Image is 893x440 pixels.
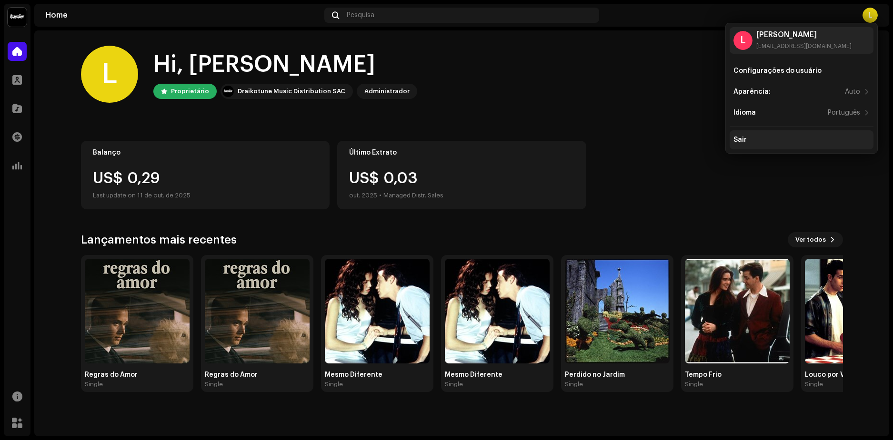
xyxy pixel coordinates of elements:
div: • [379,190,381,201]
div: Hi, [PERSON_NAME] [153,49,417,80]
div: Regras do Amor [85,371,190,379]
img: 7b690767-b440-4176-8cb8-6ea8bd950f40 [205,259,310,363]
div: Português [828,109,860,117]
div: Perdido no Jardim [565,371,670,379]
div: Single [805,381,823,388]
img: 56652a7a-bdde-4253-9f84-9f4badb70559 [445,259,550,363]
div: Managed Distr. Sales [383,190,443,201]
div: L [733,31,753,50]
div: Single [565,381,583,388]
div: Single [445,381,463,388]
re-m-nav-item: Configurações do usuário [730,61,873,80]
div: Home [46,11,321,19]
div: Single [205,381,223,388]
div: Mesmo Diferente [445,371,550,379]
div: Idioma [733,109,756,117]
re-o-card-value: Balanço [81,141,330,209]
img: a6d97385-bb0d-4fda-836f-67afcc902933 [85,259,190,363]
div: Balanço [93,149,318,156]
div: [PERSON_NAME] [756,31,852,39]
re-o-card-value: Último Extrato [337,141,586,209]
div: Aparência: [733,88,771,96]
div: Auto [845,88,860,96]
img: 10370c6a-d0e2-4592-b8a2-38f444b0ca44 [8,8,27,27]
div: Configurações do usuário [733,67,822,75]
img: 69182ac2-14f8-4546-ad57-8c7186007bd1 [325,259,430,363]
div: Single [85,381,103,388]
div: out. 2025 [349,190,377,201]
img: b05d42a4-314b-4550-9277-ec8b619db176 [565,259,670,363]
div: [EMAIL_ADDRESS][DOMAIN_NAME] [756,42,852,50]
re-m-nav-item: Idioma [730,103,873,122]
re-m-nav-item: Aparência: [730,82,873,101]
img: 9515087c-e440-4561-94a5-d816916cbc14 [685,259,790,363]
div: Tempo Frio [685,371,790,379]
div: Administrador [364,86,410,97]
re-m-nav-item: Sair [730,130,873,149]
div: Proprietário [171,86,209,97]
div: Mesmo Diferente [325,371,430,379]
div: L [81,46,138,103]
div: Draikotune Music Distribution SAC [238,86,345,97]
span: Ver todos [795,230,826,249]
div: Single [685,381,703,388]
div: Last update on 11 de out. de 2025 [93,190,318,201]
div: Último Extrato [349,149,574,156]
div: L [863,8,878,23]
div: Single [325,381,343,388]
img: 10370c6a-d0e2-4592-b8a2-38f444b0ca44 [222,86,234,97]
div: Regras do Amor [205,371,310,379]
span: Pesquisa [347,11,374,19]
div: Sair [733,136,747,144]
h3: Lançamentos mais recentes [81,232,237,247]
button: Ver todos [788,232,843,247]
